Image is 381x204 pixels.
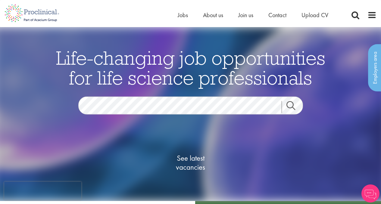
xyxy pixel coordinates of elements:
[161,153,221,172] span: See latest vacancies
[361,184,379,202] img: Chatbot
[56,45,325,89] span: Life-changing job opportunities for life science professionals
[161,129,221,196] a: See latestvacancies
[4,182,81,200] iframe: reCAPTCHA
[268,11,286,19] a: Contact
[282,101,308,113] a: Job search submit button
[301,11,328,19] a: Upload CV
[203,11,223,19] a: About us
[178,11,188,19] a: Jobs
[238,11,253,19] a: Join us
